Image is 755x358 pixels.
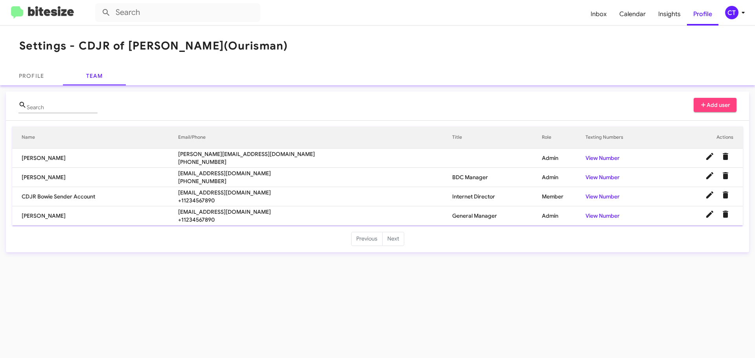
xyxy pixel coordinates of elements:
th: Name [12,127,178,149]
td: Admin [542,149,585,168]
a: Team [63,66,126,85]
button: Delete User [718,149,733,164]
span: [PHONE_NUMBER] [178,158,452,166]
td: Admin [542,206,585,226]
a: Profile [687,3,718,26]
button: Delete User [718,206,733,222]
h1: Settings - CDJR of [PERSON_NAME] [19,40,288,52]
td: General Manager [452,206,542,226]
span: +11234567890 [178,196,452,204]
td: [PERSON_NAME] [12,168,178,187]
td: [PERSON_NAME] [12,206,178,226]
span: [PHONE_NUMBER] [178,177,452,185]
a: View Number [586,212,620,219]
td: [PERSON_NAME] [12,149,178,168]
span: (Ourisman) [224,39,288,53]
button: CT [718,6,746,19]
td: Member [542,187,585,206]
input: Search [95,3,260,22]
a: View Number [586,154,620,162]
span: [EMAIL_ADDRESS][DOMAIN_NAME] [178,169,452,177]
a: Insights [652,3,687,26]
td: CDJR Bowie Sender Account [12,187,178,206]
span: [EMAIL_ADDRESS][DOMAIN_NAME] [178,189,452,196]
th: Role [542,127,585,149]
th: Title [452,127,542,149]
button: Delete User [718,168,733,184]
th: Email/Phone [178,127,452,149]
a: Calendar [613,3,652,26]
span: [PERSON_NAME][EMAIL_ADDRESS][DOMAIN_NAME] [178,150,452,158]
button: Delete User [718,187,733,203]
td: Admin [542,168,585,187]
th: Texting Numbers [586,127,661,149]
input: Name or Email [27,105,98,111]
th: Actions [661,127,743,149]
td: Internet Director [452,187,542,206]
span: [EMAIL_ADDRESS][DOMAIN_NAME] [178,208,452,216]
span: Add user [700,98,731,112]
span: +11234567890 [178,216,452,224]
td: BDC Manager [452,168,542,187]
a: View Number [586,193,620,200]
a: View Number [586,174,620,181]
button: Add user [694,98,737,112]
a: Inbox [584,3,613,26]
div: CT [725,6,738,19]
